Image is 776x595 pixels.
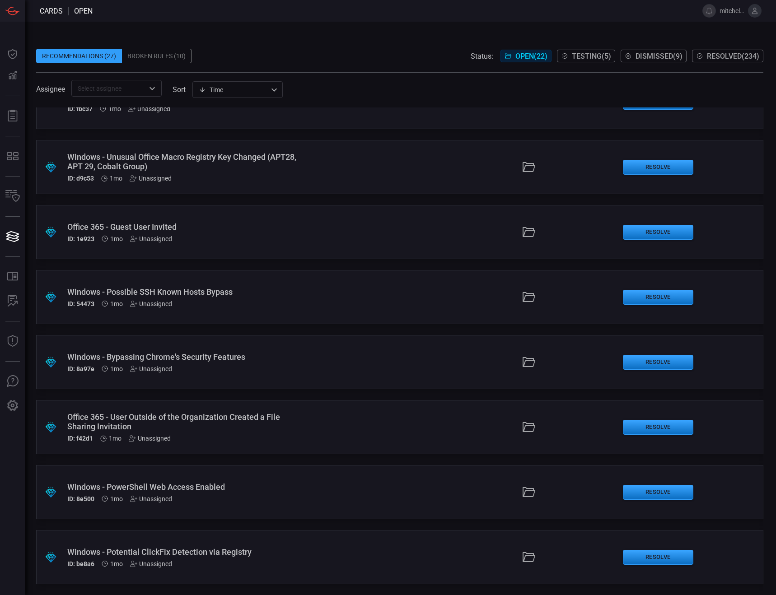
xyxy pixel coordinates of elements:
div: Windows - Potential ClickFix Detection via Registry [67,547,303,557]
button: Resolve [623,550,693,565]
button: Ask Us A Question [2,371,23,392]
div: Unassigned [130,175,172,182]
button: Preferences [2,395,23,417]
div: Office 365 - Guest User Invited [67,222,303,232]
h5: ID: f42d1 [67,435,93,442]
div: Unassigned [130,560,172,567]
button: Resolve [623,355,693,370]
h5: ID: 54473 [67,300,94,307]
span: Status: [471,52,493,60]
div: Broken Rules (10) [122,49,192,63]
input: Select assignee [74,83,144,94]
button: Resolve [623,420,693,435]
button: Testing(5) [557,50,615,62]
span: open [74,7,93,15]
h5: ID: fbc37 [67,105,93,112]
button: MITRE - Detection Posture [2,145,23,167]
span: Sep 08, 2025 10:41 AM [110,560,123,567]
h5: ID: be8a6 [67,560,94,567]
div: Recommendations (27) [36,49,122,63]
button: Resolve [623,485,693,500]
button: Resolve [623,160,693,175]
h5: ID: 1e923 [67,235,94,242]
span: Assignee [36,85,65,93]
button: Resolve [623,290,693,305]
h5: ID: 8a97e [67,365,94,372]
button: Threat Intelligence [2,330,23,352]
div: Office 365 - User Outside of the Organization Created a File Sharing Invitation [67,412,303,431]
span: Sep 08, 2025 10:41 AM [109,435,122,442]
span: Sep 15, 2025 9:23 AM [108,105,121,112]
button: Resolved(234) [692,50,763,62]
span: Sep 15, 2025 5:19 AM [110,300,123,307]
button: Cards [2,226,23,247]
div: Unassigned [128,105,170,112]
div: Time [199,85,268,94]
button: Dismissed(9) [621,50,687,62]
span: Sep 15, 2025 5:19 AM [110,175,122,182]
button: Dashboard [2,43,23,65]
button: Inventory [2,186,23,207]
label: sort [173,85,186,94]
div: Unassigned [129,435,171,442]
div: Unassigned [130,365,172,372]
span: Sep 15, 2025 5:19 AM [110,235,123,242]
button: Rule Catalog [2,266,23,288]
div: Windows - Possible SSH Known Hosts Bypass [67,287,303,297]
button: Resolve [623,225,693,240]
h5: ID: d9c53 [67,175,94,182]
span: Resolved ( 234 ) [707,52,759,60]
div: Unassigned [130,495,172,502]
div: Windows - PowerShell Web Access Enabled [67,482,303,492]
span: Sep 08, 2025 10:42 AM [110,365,123,372]
button: Open(22) [500,50,552,62]
span: Testing ( 5 ) [572,52,611,60]
div: Windows - Unusual Office Macro Registry Key Changed (APT28, APT 29, Cobalt Group) [67,152,303,171]
h5: ID: 8e500 [67,495,94,502]
button: Reports [2,105,23,127]
span: Open ( 22 ) [515,52,547,60]
div: Unassigned [130,300,172,307]
button: Detections [2,65,23,87]
div: Unassigned [130,235,172,242]
span: Sep 08, 2025 10:41 AM [110,495,123,502]
div: Windows - Bypassing Chrome's Security Features [67,352,303,362]
button: Open [146,82,159,95]
span: mitchellbernadsky [720,7,744,14]
button: ALERT ANALYSIS [2,290,23,312]
span: Cards [40,7,63,15]
span: Dismissed ( 9 ) [636,52,683,60]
